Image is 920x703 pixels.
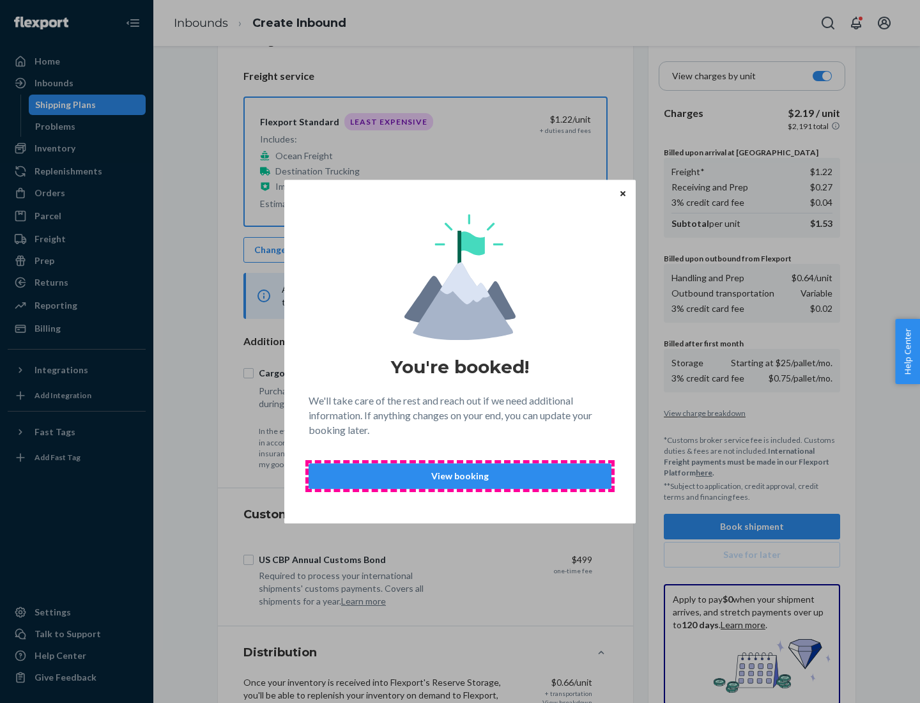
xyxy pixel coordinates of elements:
p: We'll take care of the rest and reach out if we need additional information. If anything changes ... [309,394,611,438]
button: Close [617,186,629,200]
button: View booking [309,463,611,489]
p: View booking [319,470,601,483]
img: svg+xml,%3Csvg%20viewBox%3D%220%200%20174%20197%22%20fill%3D%22none%22%20xmlns%3D%22http%3A%2F%2F... [404,214,516,340]
h1: You're booked! [391,355,529,378]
